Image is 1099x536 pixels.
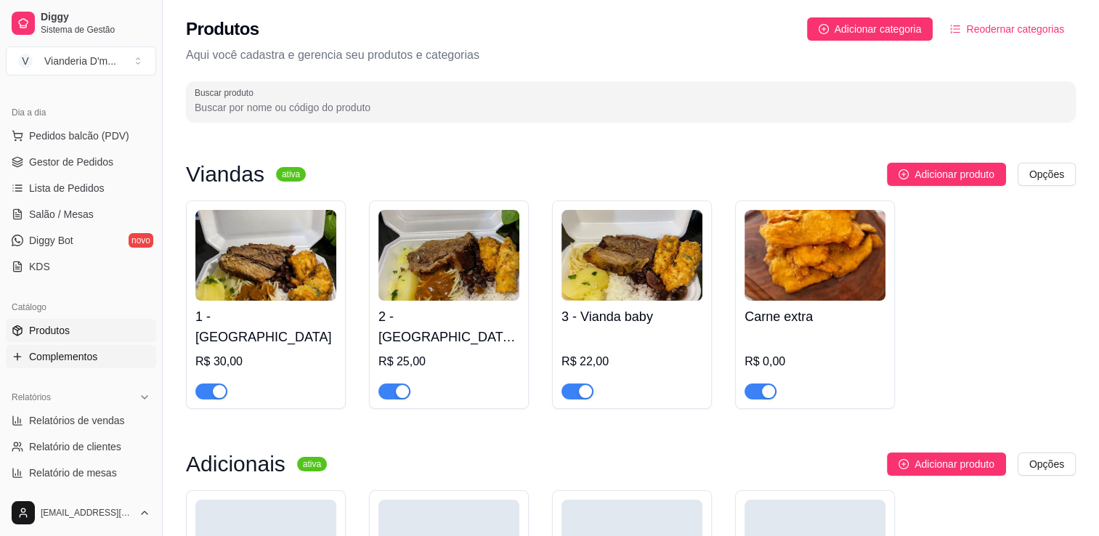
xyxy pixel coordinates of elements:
[186,455,285,473] h3: Adicionais
[29,155,113,169] span: Gestor de Pedidos
[6,435,156,458] a: Relatório de clientes
[915,166,994,182] span: Adicionar produto
[6,176,156,200] a: Lista de Pedidos
[1018,452,1076,476] button: Opções
[29,259,50,274] span: KDS
[6,296,156,319] div: Catálogo
[6,229,156,252] a: Diggy Botnovo
[29,323,70,338] span: Produtos
[561,210,702,301] img: product-image
[195,86,259,99] label: Buscar produto
[29,439,121,454] span: Relatório de clientes
[6,495,156,530] button: [EMAIL_ADDRESS][DOMAIN_NAME]
[378,306,519,347] h4: 2 - [GEOGRAPHIC_DATA][PERSON_NAME]
[276,167,306,182] sup: ativa
[938,17,1076,41] button: Reodernar categorias
[41,507,133,519] span: [EMAIL_ADDRESS][DOMAIN_NAME]
[966,21,1064,37] span: Reodernar categorias
[186,17,259,41] h2: Produtos
[1029,456,1064,472] span: Opções
[297,457,327,471] sup: ativa
[835,21,922,37] span: Adicionar categoria
[899,169,909,179] span: plus-circle
[6,461,156,484] a: Relatório de mesas
[195,210,336,301] img: product-image
[29,413,125,428] span: Relatórios de vendas
[6,409,156,432] a: Relatórios de vendas
[745,306,885,327] h4: Carne extra
[561,306,702,327] h4: 3 - Vianda baby
[6,345,156,368] a: Complementos
[1018,163,1076,186] button: Opções
[6,487,156,511] a: Relatório de fidelidadenovo
[29,349,97,364] span: Complementos
[29,233,73,248] span: Diggy Bot
[41,11,150,24] span: Diggy
[195,100,1067,115] input: Buscar produto
[6,101,156,124] div: Dia a dia
[29,129,129,143] span: Pedidos balcão (PDV)
[195,306,336,347] h4: 1 - [GEOGRAPHIC_DATA]
[745,353,885,370] div: R$ 0,00
[6,6,156,41] a: DiggySistema de Gestão
[819,24,829,34] span: plus-circle
[378,210,519,301] img: product-image
[6,203,156,226] a: Salão / Mesas
[899,459,909,469] span: plus-circle
[44,54,116,68] div: Vianderia D'm ...
[887,452,1006,476] button: Adicionar produto
[807,17,933,41] button: Adicionar categoria
[186,166,264,183] h3: Viandas
[915,456,994,472] span: Adicionar produto
[745,210,885,301] img: product-image
[561,353,702,370] div: R$ 22,00
[186,46,1076,64] p: Aqui você cadastra e gerencia seu produtos e categorias
[12,391,51,403] span: Relatórios
[29,207,94,222] span: Salão / Mesas
[18,54,33,68] span: V
[887,163,1006,186] button: Adicionar produto
[6,255,156,278] a: KDS
[1029,166,1064,182] span: Opções
[29,181,105,195] span: Lista de Pedidos
[41,24,150,36] span: Sistema de Gestão
[195,353,336,370] div: R$ 30,00
[29,466,117,480] span: Relatório de mesas
[6,319,156,342] a: Produtos
[950,24,960,34] span: ordered-list
[6,124,156,147] button: Pedidos balcão (PDV)
[378,353,519,370] div: R$ 25,00
[6,150,156,174] a: Gestor de Pedidos
[6,46,156,76] button: Select a team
